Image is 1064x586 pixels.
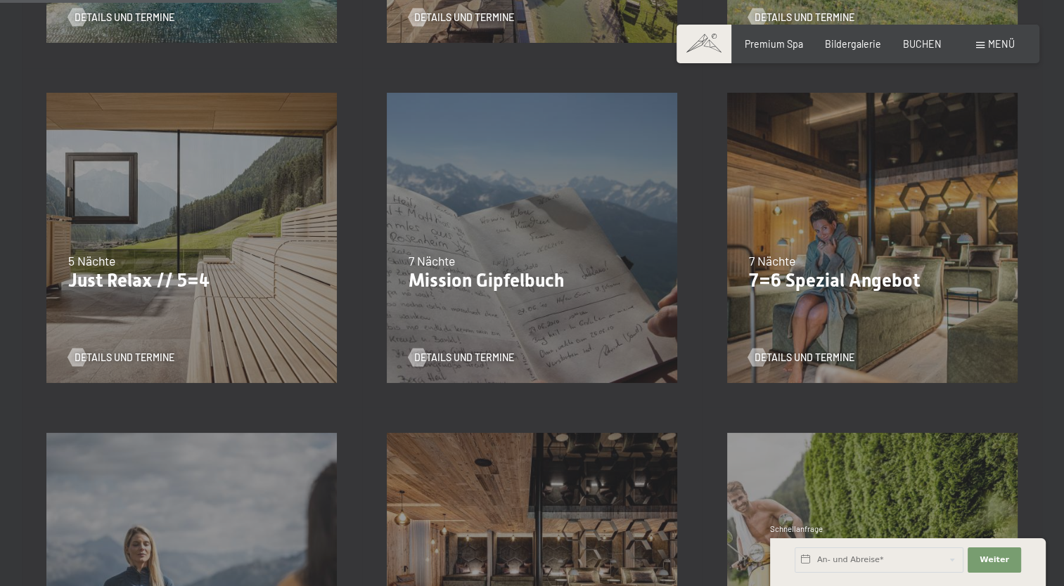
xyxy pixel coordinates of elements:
[745,38,803,50] a: Premium Spa
[409,351,515,365] a: Details und Termine
[409,253,455,268] span: 7 Nächte
[68,253,115,268] span: 5 Nächte
[748,270,996,292] p: 7=6 Spezial Angebot
[980,554,1009,566] span: Weiter
[409,270,656,292] p: Mission Gipfelbuch
[409,11,515,25] a: Details und Termine
[755,351,854,365] span: Details und Termine
[903,38,942,50] a: BUCHEN
[748,351,854,365] a: Details und Termine
[748,11,854,25] a: Details und Termine
[414,351,514,365] span: Details und Termine
[968,547,1021,573] button: Weiter
[68,270,316,292] p: Just Relax // 5=4
[770,524,823,533] span: Schnellanfrage
[988,38,1015,50] span: Menü
[68,351,174,365] a: Details und Termine
[68,11,174,25] a: Details und Termine
[75,11,174,25] span: Details und Termine
[414,11,514,25] span: Details und Termine
[748,253,795,268] span: 7 Nächte
[75,351,174,365] span: Details und Termine
[825,38,881,50] a: Bildergalerie
[755,11,854,25] span: Details und Termine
